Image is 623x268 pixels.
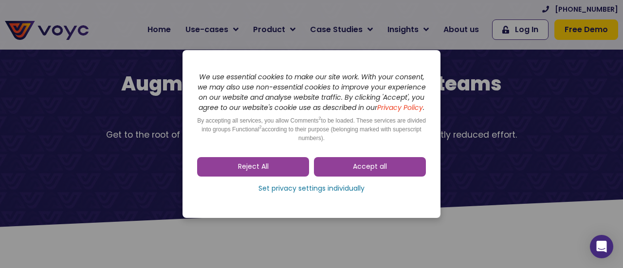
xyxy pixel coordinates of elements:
[197,181,426,196] a: Set privacy settings individually
[197,157,309,177] a: Reject All
[258,184,365,194] span: Set privacy settings individually
[238,162,269,172] span: Reject All
[590,235,613,258] div: Open Intercom Messenger
[353,162,387,172] span: Accept all
[314,157,426,177] a: Accept all
[377,103,423,112] a: Privacy Policy
[197,117,426,142] span: By accepting all services, you allow Comments to be loaded. These services are divided into group...
[319,116,321,121] sup: 2
[259,125,261,129] sup: 2
[198,72,426,112] i: We use essential cookies to make our site work. With your consent, we may also use non-essential ...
